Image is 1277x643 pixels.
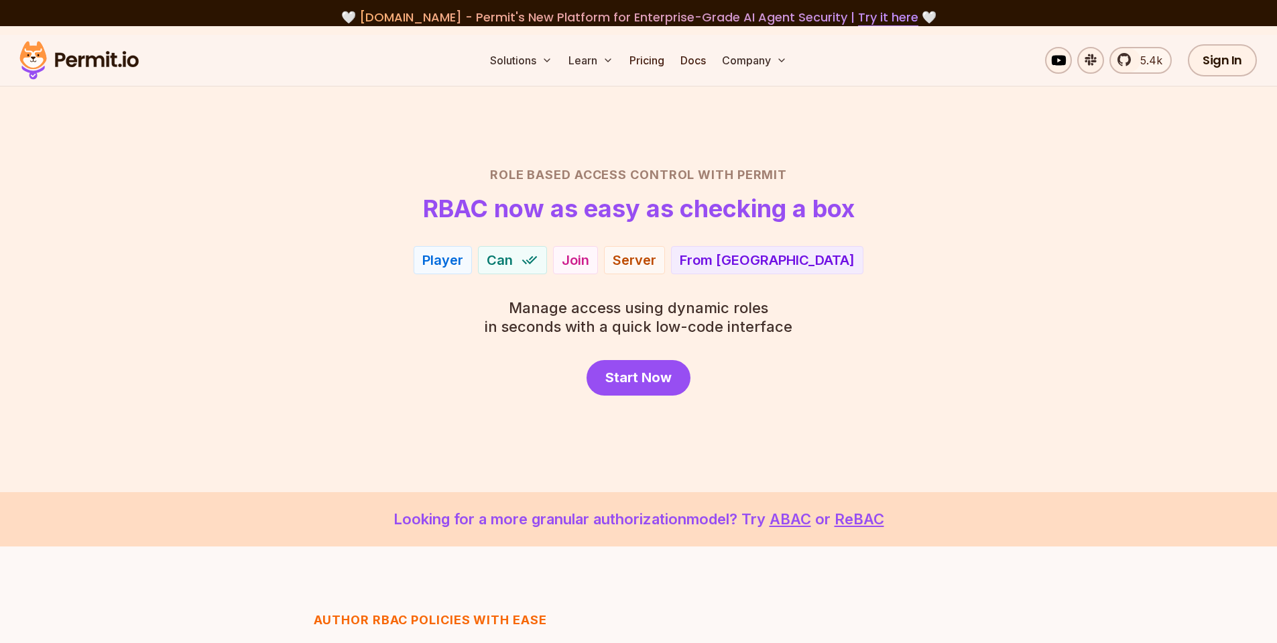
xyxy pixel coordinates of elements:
[314,611,680,630] h3: Author RBAC POLICIES with EASE
[624,47,670,74] a: Pricing
[770,510,811,528] a: ABAC
[563,47,619,74] button: Learn
[675,47,711,74] a: Docs
[485,298,792,336] p: in seconds with a quick low-code interface
[359,9,918,25] span: [DOMAIN_NAME] - Permit's New Platform for Enterprise-Grade AI Agent Security |
[835,510,884,528] a: ReBAC
[605,368,672,387] span: Start Now
[698,166,787,184] span: with Permit
[32,508,1245,530] p: Looking for a more granular authorization model? Try or
[423,195,855,222] h1: RBAC now as easy as checking a box
[613,251,656,270] div: Server
[485,47,558,74] button: Solutions
[1188,44,1257,76] a: Sign In
[1109,47,1172,74] a: 5.4k
[680,251,855,270] div: From [GEOGRAPHIC_DATA]
[717,47,792,74] button: Company
[487,251,513,270] span: Can
[858,9,918,26] a: Try it here
[13,38,145,83] img: Permit logo
[587,360,690,396] a: Start Now
[32,8,1245,27] div: 🤍 🤍
[562,251,589,270] div: Join
[422,251,463,270] div: Player
[170,166,1108,184] h2: Role Based Access Control
[1132,52,1162,68] span: 5.4k
[485,298,792,317] span: Manage access using dynamic roles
